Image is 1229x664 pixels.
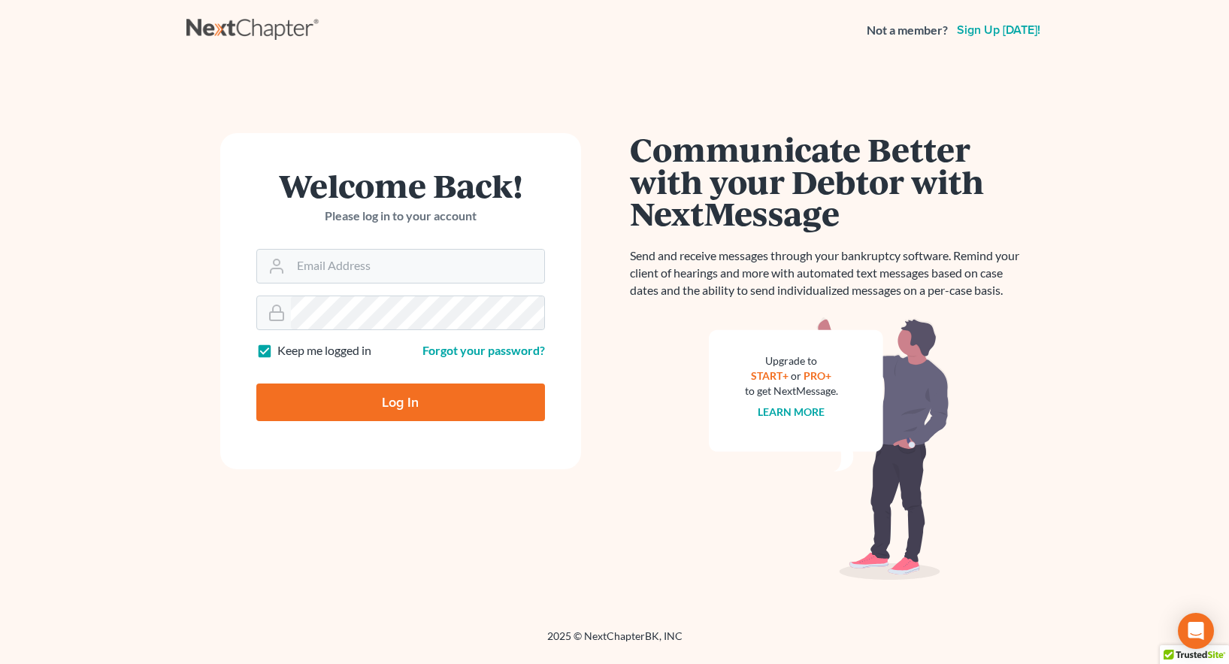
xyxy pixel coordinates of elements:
[751,369,789,382] a: START+
[422,343,545,357] a: Forgot your password?
[758,405,825,418] a: Learn more
[745,384,838,399] div: to get NextMessage.
[954,24,1043,36] a: Sign up [DATE]!
[867,22,948,39] strong: Not a member?
[186,629,1043,656] div: 2025 © NextChapterBK, INC
[745,353,838,368] div: Upgrade to
[804,369,831,382] a: PRO+
[256,384,545,421] input: Log In
[256,208,545,225] p: Please log in to your account
[630,133,1028,229] h1: Communicate Better with your Debtor with NextMessage
[1178,613,1214,649] div: Open Intercom Messenger
[277,342,371,359] label: Keep me logged in
[709,317,949,581] img: nextmessage_bg-59042aed3d76b12b5cd301f8e5b87938c9018125f34e5fa2b7a6b67550977c72.svg
[630,247,1028,299] p: Send and receive messages through your bankruptcy software. Remind your client of hearings and mo...
[291,250,544,283] input: Email Address
[256,169,545,202] h1: Welcome Back!
[791,369,801,382] span: or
